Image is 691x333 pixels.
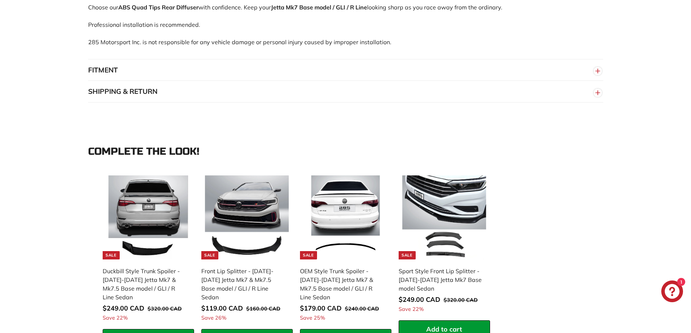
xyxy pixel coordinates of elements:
[103,314,128,322] span: Save 22%
[103,251,119,259] div: Sale
[271,4,367,11] strong: Jetta Mk7 Base model / GLI / R Line
[345,305,379,312] span: $240.00 CAD
[88,81,603,103] button: SHIPPING & RETURN
[201,314,226,322] span: Save 26%
[103,304,144,312] span: $249.00 CAD
[300,267,384,301] div: OEM Style Trunk Spoiler - [DATE]-[DATE] Jetta Mk7 & Mk7.5 Base model / GLI / R Line Sedan
[659,280,685,304] inbox-online-store-chat: Shopify online store chat
[246,305,280,312] span: $160.00 CAD
[118,4,198,11] strong: ABS Quad Tips Rear Diffuser
[103,267,187,301] div: Duckbill Style Trunk Spoiler - [DATE]-[DATE] Jetta Mk7 & Mk7.5 Base model / GLI / R Line Sedan
[88,59,603,81] button: FITMENT
[300,251,317,259] div: Sale
[444,297,478,303] span: $320.00 CAD
[399,267,483,293] div: Sport Style Front Lip Splitter - [DATE]-[DATE] Jetta Mk7 Base model Sedan
[201,172,293,329] a: Sale Front Lip Splitter - [DATE]-[DATE] Jetta Mk7 & Mk7.5 Base model / GLI / R Line Sedan Save 26%
[103,172,194,329] a: Sale Duckbill Style Trunk Spoiler - [DATE]-[DATE] Jetta Mk7 & Mk7.5 Base model / GLI / R Line Sed...
[399,172,490,321] a: Sale Sport Style Front Lip Splitter - [DATE]-[DATE] Jetta Mk7 Base model Sedan Save 22%
[300,304,342,312] span: $179.00 CAD
[300,172,391,329] a: Sale OEM Style Trunk Spoiler - [DATE]-[DATE] Jetta Mk7 & Mk7.5 Base model / GLI / R Line Sedan Sa...
[399,251,415,259] div: Sale
[148,305,182,312] span: $320.00 CAD
[300,314,325,322] span: Save 25%
[201,267,285,301] div: Front Lip Splitter - [DATE]-[DATE] Jetta Mk7 & Mk7.5 Base model / GLI / R Line Sedan
[399,295,440,304] span: $249.00 CAD
[88,146,603,157] div: Complete the look!
[201,251,218,259] div: Sale
[399,305,424,313] span: Save 22%
[201,304,243,312] span: $119.00 CAD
